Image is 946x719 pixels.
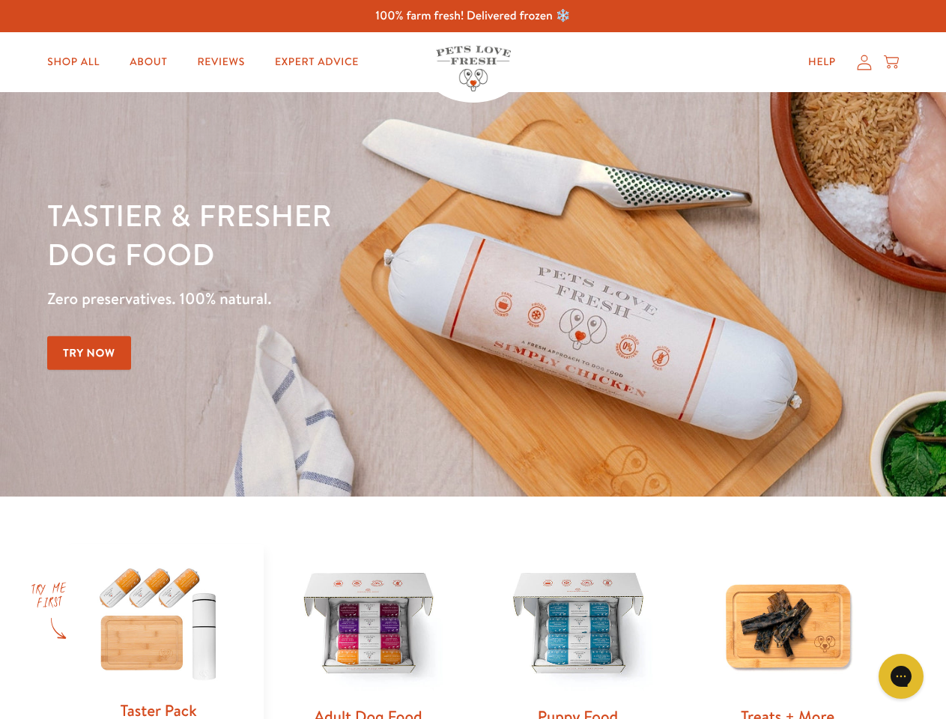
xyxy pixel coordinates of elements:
[118,47,179,77] a: About
[436,46,511,91] img: Pets Love Fresh
[871,649,931,704] iframe: Gorgias live chat messenger
[185,47,256,77] a: Reviews
[47,285,615,312] p: Zero preservatives. 100% natural.
[47,336,131,370] a: Try Now
[796,47,848,77] a: Help
[35,47,112,77] a: Shop All
[263,47,371,77] a: Expert Advice
[47,195,615,273] h1: Tastier & fresher dog food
